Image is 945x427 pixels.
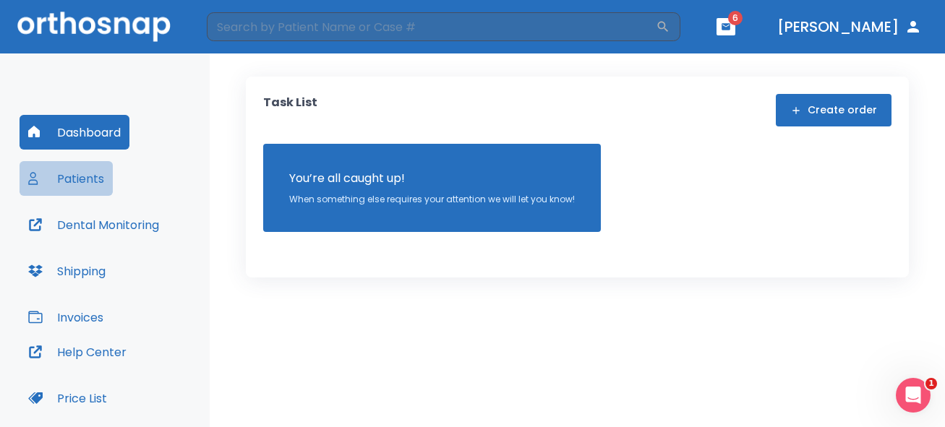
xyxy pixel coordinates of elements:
img: Orthosnap [17,12,171,41]
p: Task List [263,94,317,126]
button: Price List [20,381,116,415]
button: Patients [20,161,113,196]
span: 6 [728,11,743,25]
input: Search by Patient Name or Case # [207,12,656,41]
button: Dashboard [20,115,129,150]
button: [PERSON_NAME] [771,14,928,40]
button: Dental Monitoring [20,207,168,242]
button: Create order [776,94,891,126]
button: Invoices [20,300,112,335]
button: Shipping [20,254,114,288]
iframe: Intercom live chat [896,378,931,413]
p: When something else requires your attention we will let you know! [289,193,575,206]
button: Help Center [20,335,135,369]
p: You’re all caught up! [289,170,575,187]
span: 1 [925,378,937,389]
